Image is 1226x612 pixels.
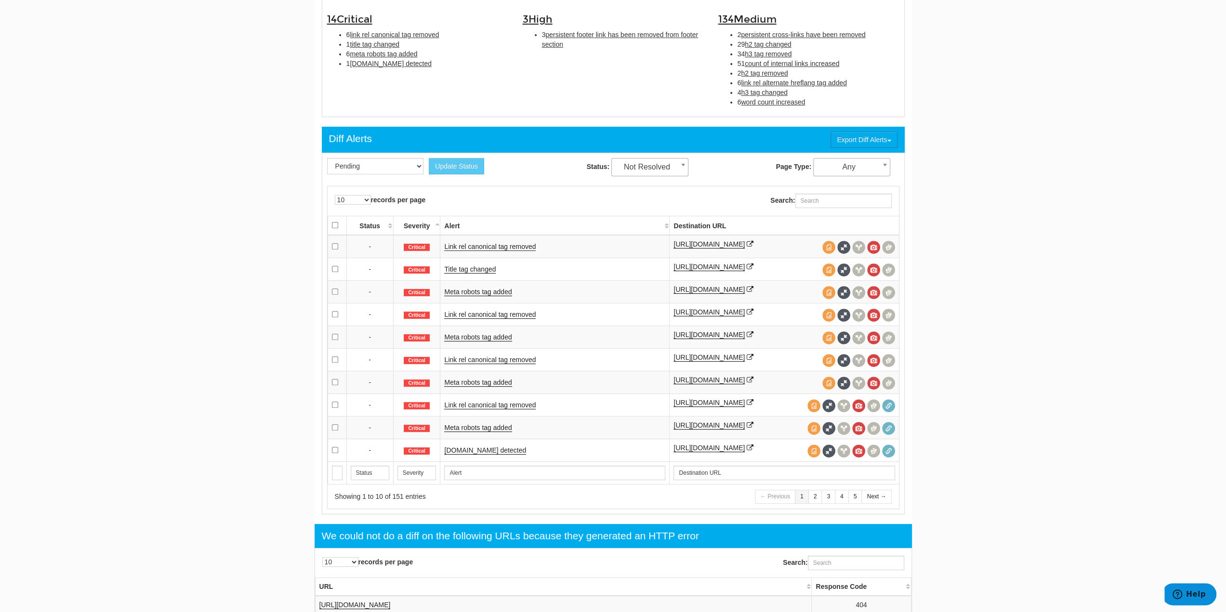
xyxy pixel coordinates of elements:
span: View screenshot [867,309,880,322]
a: Meta robots tag added [444,378,512,387]
span: Full Source Diff [837,354,850,367]
span: View source [807,399,820,412]
li: 2 [738,30,899,39]
span: link rel alternate hreflang tag added [741,79,846,87]
li: 51 [738,59,899,68]
a: 4 [835,490,849,504]
a: 3 [821,490,835,504]
span: Critical [404,357,430,365]
td: - [346,416,393,439]
span: Compare screenshots [882,241,895,254]
a: 2 [808,490,822,504]
a: 5 [848,490,862,504]
input: Search [444,466,665,480]
span: Medium [734,13,777,26]
li: 6 [738,78,899,88]
a: [DOMAIN_NAME] detected [444,446,526,455]
span: Full Source Diff [837,377,850,390]
td: - [346,326,393,348]
span: View headers [837,399,850,412]
div: Showing 1 to 10 of 151 entries [335,492,601,501]
td: - [346,371,393,393]
th: Destination URL [670,216,899,235]
span: View screenshot [852,444,865,457]
li: 34 [738,49,899,59]
td: - [346,393,393,416]
a: Link rel canonical tag removed [444,356,536,364]
li: 1 [346,39,508,49]
span: View headers [852,286,865,299]
span: View headers [837,444,850,457]
span: View source [822,377,835,390]
div: We could not do a diff on the following URLs because they generated an HTTP error [322,529,699,543]
span: count of internal links increased [745,60,839,67]
span: Compare screenshots [882,309,895,322]
span: h2 tag removed [741,69,788,77]
a: [URL][DOMAIN_NAME] [319,601,391,609]
span: View headers [852,241,865,254]
span: Redirect chain [882,399,895,412]
span: Compare screenshots [867,444,880,457]
th: Severity: activate to sort column descending [393,216,440,235]
li: 2 [738,68,899,78]
a: Next → [861,490,891,504]
th: Response Code: activate to sort column ascending [812,577,911,596]
a: Meta robots tag added [444,424,512,432]
span: Compare screenshots [882,377,895,390]
select: records per page [335,195,371,205]
span: Full Source Diff [837,309,850,322]
button: Update Status [429,158,484,174]
input: Search [673,466,895,480]
span: View screenshot [867,263,880,276]
td: - [346,235,393,258]
a: [URL][DOMAIN_NAME] [673,376,745,384]
span: Critical [404,402,430,410]
select: records per page [322,557,358,567]
th: URL: activate to sort column ascending [315,577,812,596]
span: View screenshot [867,286,880,299]
th: Status: activate to sort column ascending [346,216,393,235]
span: Any [814,160,890,174]
span: h2 tag changed [745,40,791,48]
span: Full Source Diff [822,422,835,435]
label: records per page [322,557,413,567]
button: Export Diff Alerts [831,131,897,148]
strong: Page Type: [776,163,811,170]
a: [URL][DOMAIN_NAME] [673,286,745,294]
a: Link rel canonical tag removed [444,401,536,409]
span: h3 tag changed [741,89,788,96]
li: 4 [738,88,899,97]
td: - [346,303,393,326]
span: Critical [404,425,430,432]
input: Search: [808,556,904,570]
a: Link rel canonical tag removed [444,243,536,251]
li: 29 [738,39,899,49]
span: View headers [852,354,865,367]
a: [URL][DOMAIN_NAME] [673,331,745,339]
td: - [346,439,393,461]
span: View headers [852,263,865,276]
span: Full Source Diff [837,286,850,299]
span: Critical [404,289,430,297]
span: View source [822,309,835,322]
span: View source [822,263,835,276]
span: View headers [852,309,865,322]
input: Search [397,466,436,480]
span: View screenshot [852,422,865,435]
span: Compare screenshots [867,399,880,412]
span: High [528,13,553,26]
div: Diff Alerts [329,131,372,146]
span: Critical [404,266,430,274]
span: View source [807,444,820,457]
span: Full Source Diff [822,399,835,412]
a: Meta robots tag added [444,288,512,296]
input: Search [351,466,389,480]
li: 6 [346,49,508,59]
a: [URL][DOMAIN_NAME] [673,353,745,362]
span: persistent footer link has been removed from footer section [542,31,699,48]
span: Redirect chain [882,422,895,435]
a: [URL][DOMAIN_NAME] [673,240,745,248]
a: Link rel canonical tag removed [444,311,536,319]
span: View screenshot [852,399,865,412]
